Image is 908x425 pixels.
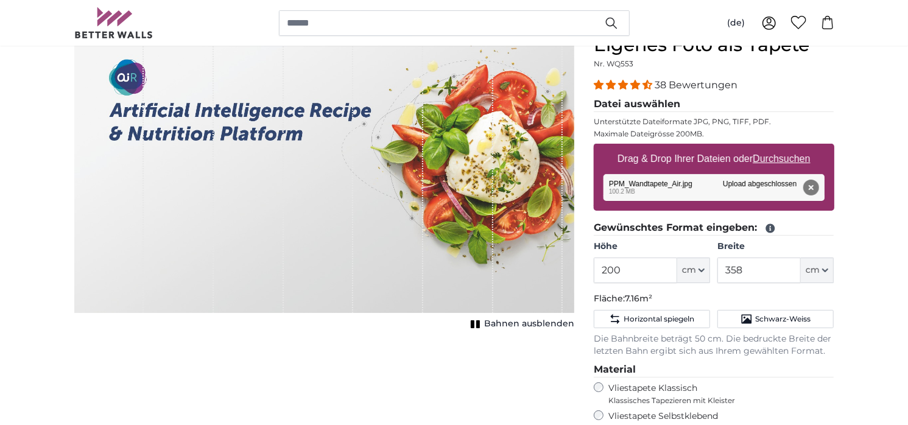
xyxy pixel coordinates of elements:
[677,258,710,283] button: cm
[594,293,834,305] p: Fläche:
[682,264,696,276] span: cm
[625,293,652,304] span: 7.16m²
[801,258,834,283] button: cm
[655,79,737,91] span: 38 Bewertungen
[594,97,834,112] legend: Datei auswählen
[594,333,834,357] p: Die Bahnbreite beträgt 50 cm. Die bedruckte Breite der letzten Bahn ergibt sich aus Ihrem gewählt...
[755,314,811,324] span: Schwarz-Weiss
[74,7,153,38] img: Betterwalls
[594,310,710,328] button: Horizontal spiegeln
[594,241,710,253] label: Höhe
[717,310,834,328] button: Schwarz-Weiss
[594,362,834,378] legend: Material
[484,318,574,330] span: Bahnen ausblenden
[608,396,824,406] span: Klassisches Tapezieren mit Kleister
[608,382,824,406] label: Vliestapete Klassisch
[594,79,655,91] span: 4.34 stars
[594,117,834,127] p: Unterstützte Dateiformate JPG, PNG, TIFF, PDF.
[624,314,694,324] span: Horizontal spiegeln
[74,34,574,332] div: 1 of 1
[467,315,574,332] button: Bahnen ausblenden
[594,220,834,236] legend: Gewünschtes Format eingeben:
[594,129,834,139] p: Maximale Dateigrösse 200MB.
[613,147,815,171] label: Drag & Drop Ihrer Dateien oder
[717,12,755,34] button: (de)
[717,241,834,253] label: Breite
[594,59,633,68] span: Nr. WQ553
[753,153,810,164] u: Durchsuchen
[806,264,820,276] span: cm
